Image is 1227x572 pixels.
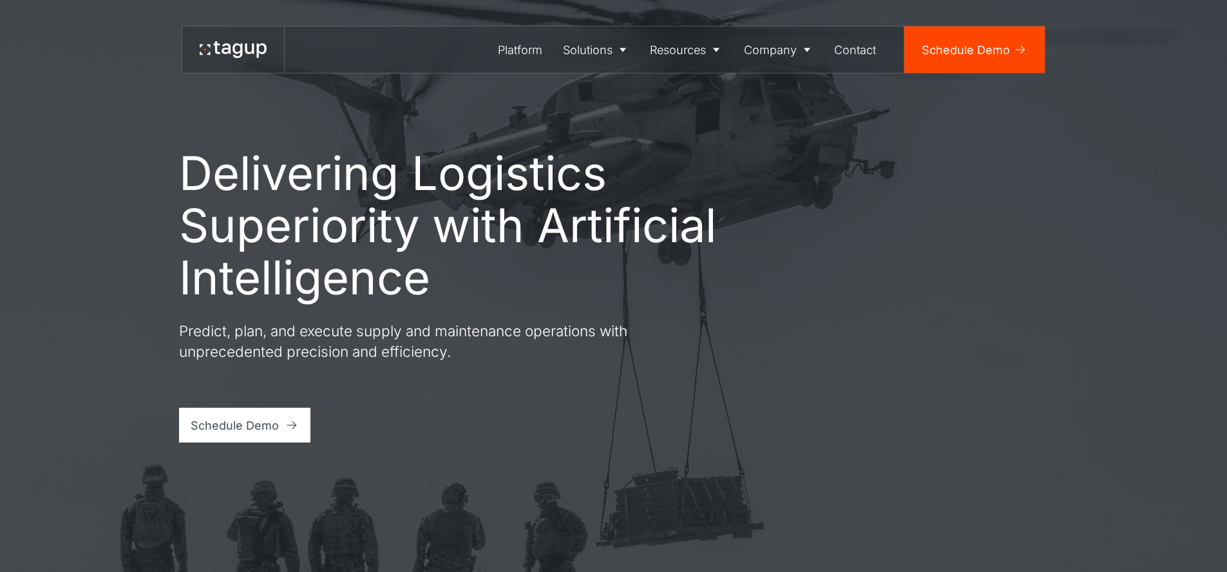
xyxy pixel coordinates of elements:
a: Solutions [553,26,640,73]
a: Platform [488,26,553,73]
a: Contact [824,26,887,73]
a: Resources [640,26,734,73]
a: Schedule Demo [179,408,311,443]
div: Solutions [563,41,613,59]
div: Platform [498,41,542,59]
div: Company [744,41,797,59]
div: Resources [650,41,706,59]
a: Company [734,26,824,73]
div: Schedule Demo [191,417,279,434]
div: Contact [834,41,876,59]
div: Schedule Demo [922,41,1010,59]
h1: Delivering Logistics Superiority with Artificial Intelligence [179,147,720,303]
a: Schedule Demo [904,26,1045,73]
p: Predict, plan, and execute supply and maintenance operations with unprecedented precision and eff... [179,321,643,361]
